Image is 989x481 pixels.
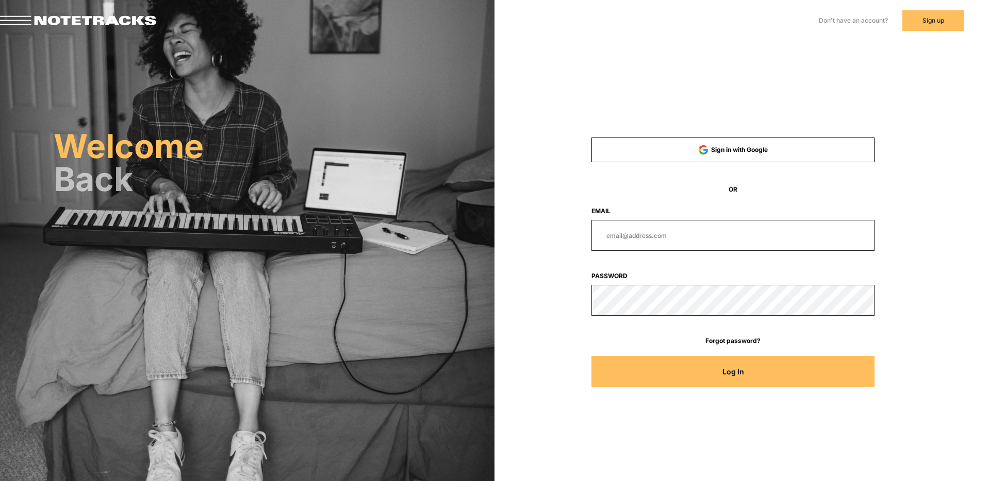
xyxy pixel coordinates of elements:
h2: Back [54,165,494,194]
button: Sign in with Google [591,138,875,162]
span: Sign in with Google [711,146,768,153]
a: Forgot password? [591,336,875,346]
button: Log In [591,356,875,387]
label: Email [591,207,875,216]
label: Don't have an account? [819,16,888,25]
h2: Welcome [54,132,494,161]
label: Password [591,271,875,281]
span: OR [591,185,875,194]
button: Sign up [902,10,964,31]
input: email@address.com [591,220,875,251]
